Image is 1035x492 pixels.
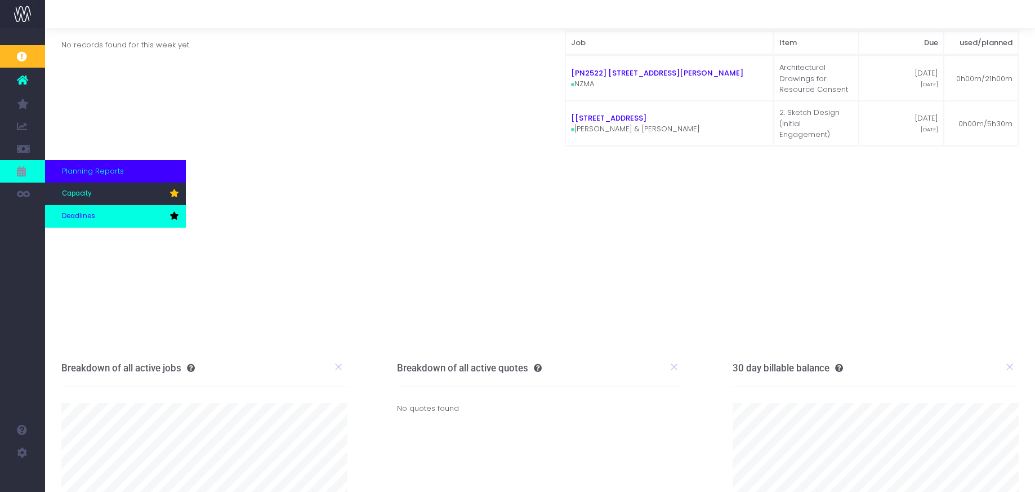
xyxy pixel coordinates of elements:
span: 0h00m/5h30m [958,118,1012,130]
h3: Breakdown of all active quotes [397,362,542,374]
td: 2. Sketch Design (Initial Engagement) [773,101,859,146]
th: Job: activate to sort column ascending [565,31,774,55]
h3: 30 day billable balance [733,362,843,374]
span: Capacity [62,189,92,199]
td: NZMA [565,56,774,101]
span: Deadlines [62,211,95,221]
td: [DATE] [859,101,944,146]
td: Architectural Drawings for Resource Consent [773,56,859,101]
h3: Breakdown of all active jobs [61,362,195,374]
a: [PN2522] [STREET_ADDRESS][PERSON_NAME] [571,68,743,78]
th: Due: activate to sort column ascending [859,31,944,55]
td: [PERSON_NAME] & [PERSON_NAME] [565,101,774,146]
div: No quotes found [397,387,684,431]
div: No records found for this week yet. [53,39,524,51]
th: used/planned: activate to sort column ascending [944,31,1018,55]
th: Item: activate to sort column ascending [773,31,858,55]
span: Planning Reports [62,166,124,177]
a: Deadlines [45,205,186,228]
span: 0h00m/21h00m [956,73,1012,85]
a: [[STREET_ADDRESS] [571,113,646,123]
img: images/default_profile_image.png [14,469,31,486]
a: Capacity [45,183,186,205]
td: [DATE] [859,56,944,101]
span: [DATE] [921,126,938,134]
span: [DATE] [921,81,938,88]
